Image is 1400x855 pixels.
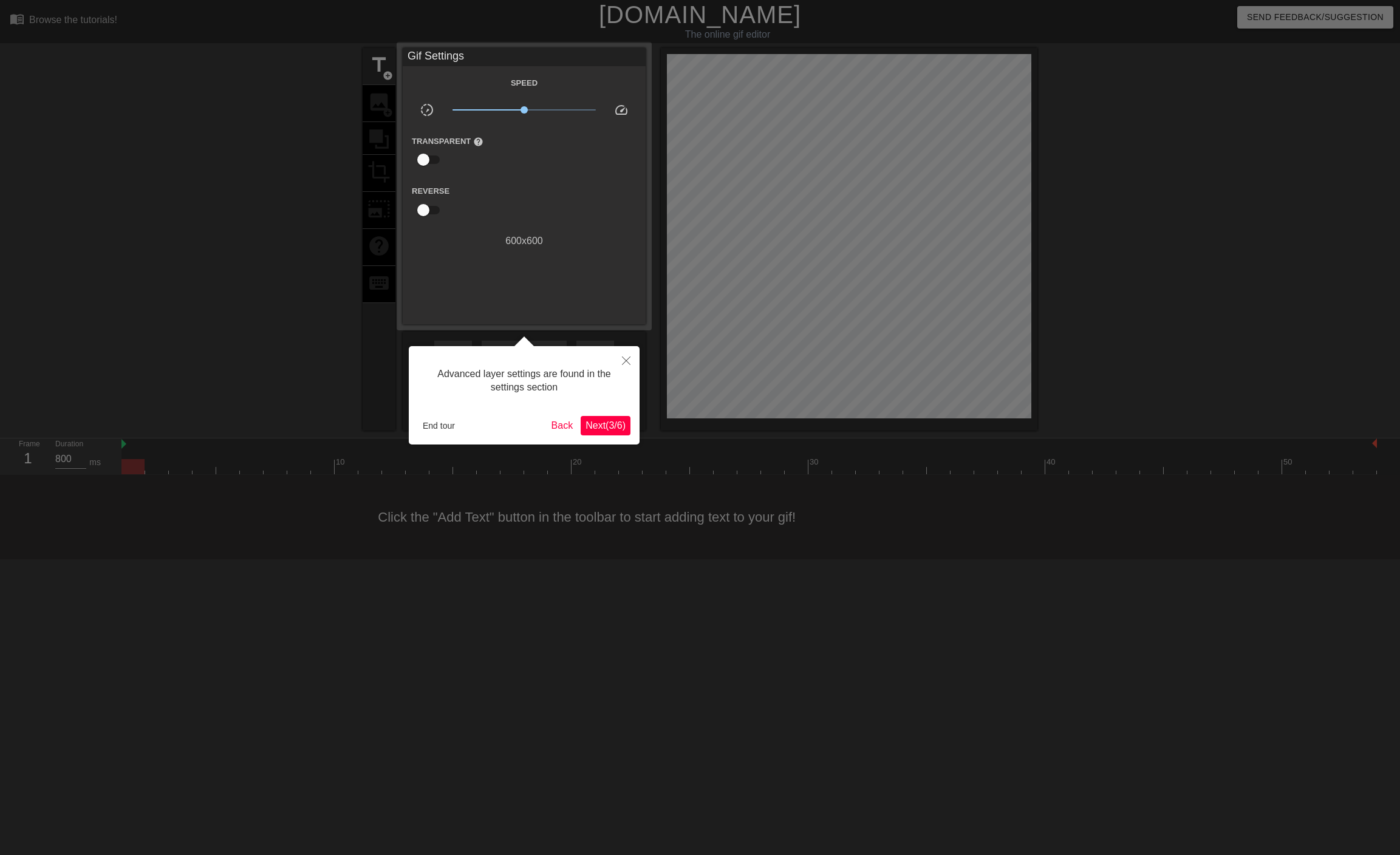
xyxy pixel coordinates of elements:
div: Advanced layer settings are found in the settings section [418,355,630,407]
span: Next ( 3 / 6 ) [586,420,626,431]
button: Back [547,416,578,435]
button: Close [613,346,640,374]
button: End tour [418,417,460,435]
button: Next [581,416,630,435]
